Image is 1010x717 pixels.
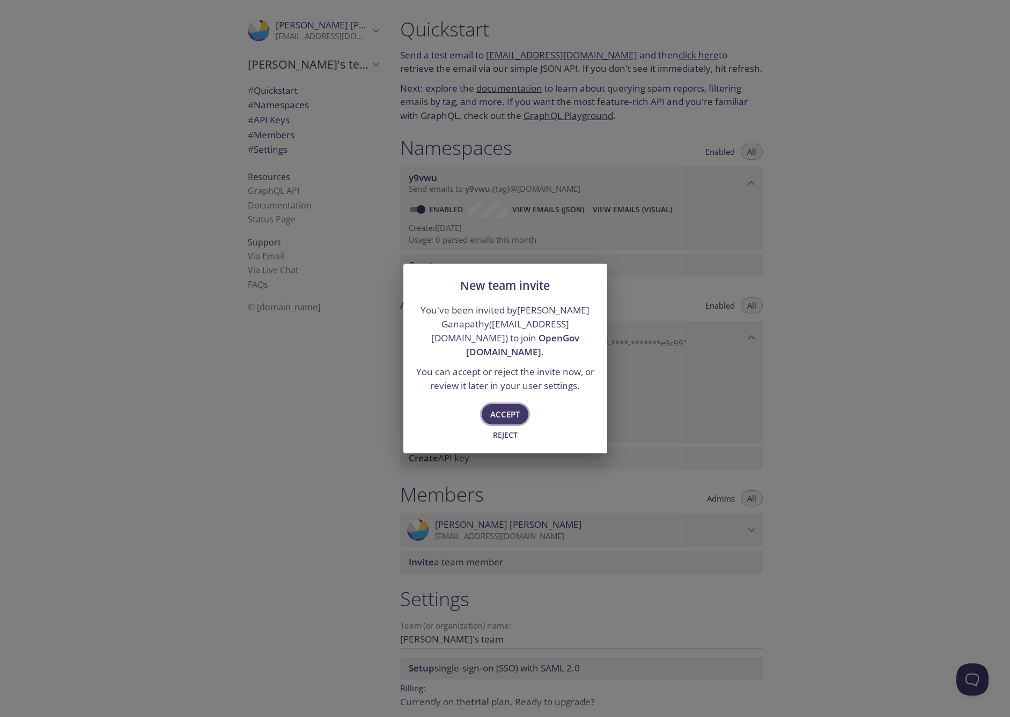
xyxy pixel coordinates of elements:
p: You can accept or reject the invite now, or review it later in your user settings. [416,365,594,392]
p: You've been invited by [PERSON_NAME] Ganapathy ( ) to join . [416,303,594,358]
button: Accept [482,404,528,424]
span: OpenGov [DOMAIN_NAME] [466,332,579,358]
span: Reject [491,429,520,442]
a: [EMAIL_ADDRESS][DOMAIN_NAME] [431,318,569,344]
button: Reject [488,427,522,444]
span: Accept [490,407,520,421]
span: New team invite [460,278,550,293]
